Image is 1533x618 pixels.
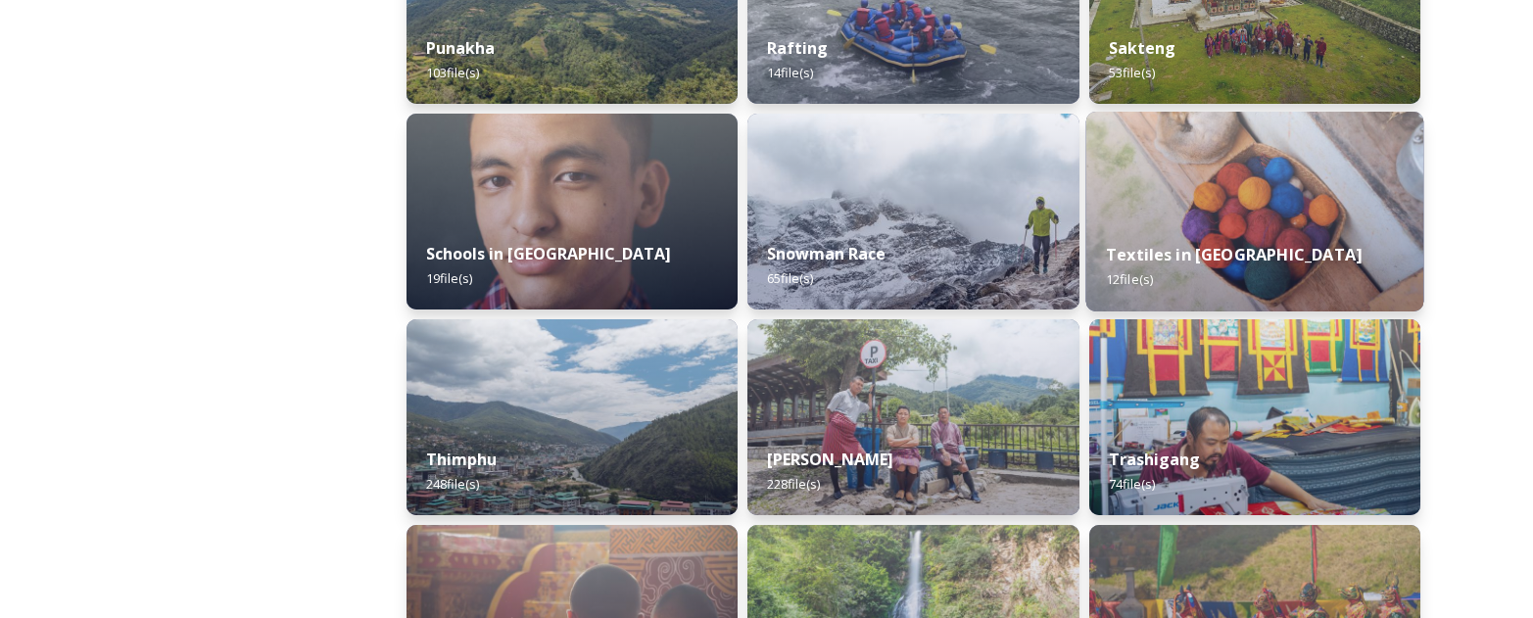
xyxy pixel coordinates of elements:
[1109,64,1155,81] span: 53 file(s)
[767,475,820,493] span: 228 file(s)
[426,37,495,59] strong: Punakha
[426,269,472,287] span: 19 file(s)
[1106,244,1362,265] strong: Textiles in [GEOGRAPHIC_DATA]
[767,449,893,470] strong: [PERSON_NAME]
[407,319,738,515] img: Thimphu%2520190723%2520by%2520Amp%2520Sripimanwat-43.jpg
[767,37,828,59] strong: Rafting
[426,449,497,470] strong: Thimphu
[426,243,671,264] strong: Schools in [GEOGRAPHIC_DATA]
[767,243,886,264] strong: Snowman Race
[1085,112,1423,311] img: _SCH9806.jpg
[426,475,479,493] span: 248 file(s)
[767,64,813,81] span: 14 file(s)
[747,114,1078,309] img: Snowman%2520Race41.jpg
[1109,449,1200,470] strong: Trashigang
[1109,37,1175,59] strong: Sakteng
[767,269,813,287] span: 65 file(s)
[1089,319,1420,515] img: Trashigang%2520and%2520Rangjung%2520060723%2520by%2520Amp%2520Sripimanwat-66.jpg
[407,114,738,309] img: _SCH2151_FINAL_RGB.jpg
[1109,475,1155,493] span: 74 file(s)
[426,64,479,81] span: 103 file(s)
[747,319,1078,515] img: Trashi%2520Yangtse%2520090723%2520by%2520Amp%2520Sripimanwat-187.jpg
[1106,270,1153,288] span: 12 file(s)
